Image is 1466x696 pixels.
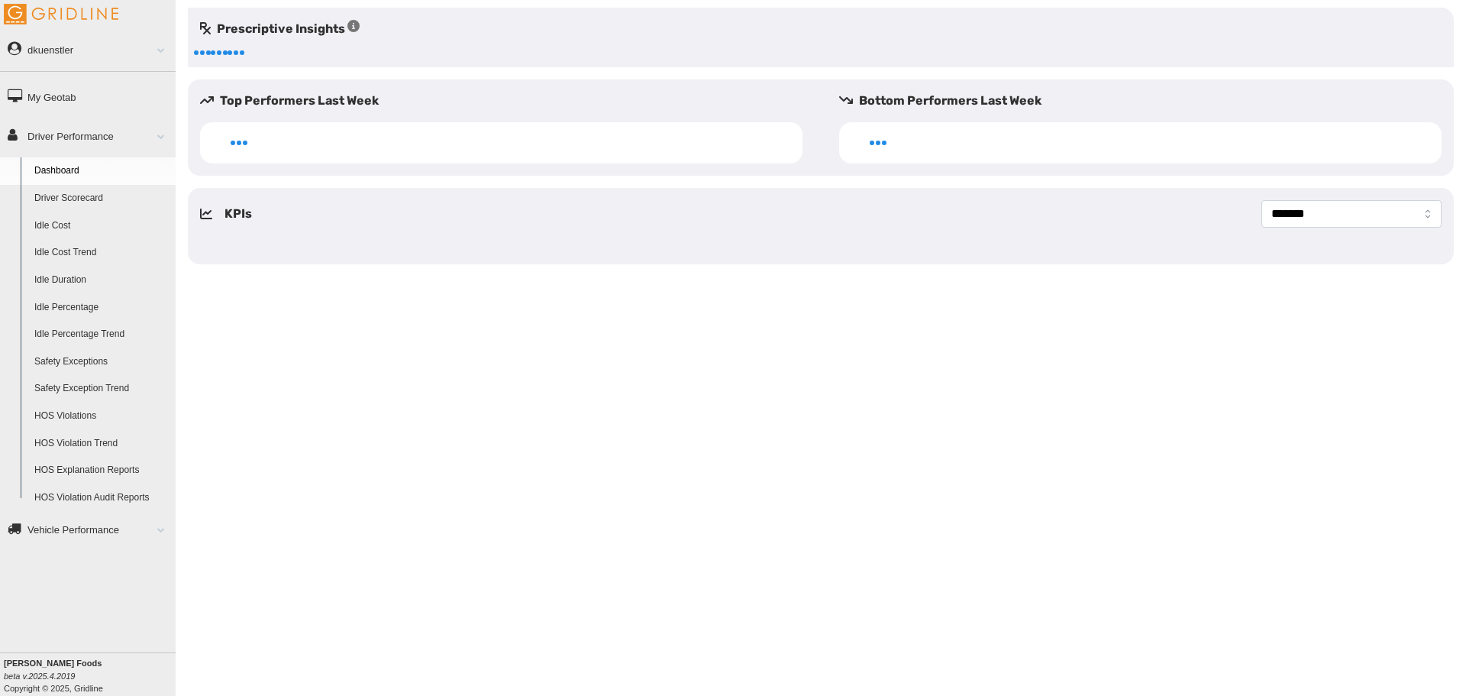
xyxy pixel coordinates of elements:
[839,92,1454,110] h5: Bottom Performers Last Week
[27,430,176,458] a: HOS Violation Trend
[27,403,176,430] a: HOS Violations
[4,4,118,24] img: Gridline
[27,294,176,322] a: Idle Percentage
[200,20,360,38] h5: Prescriptive Insights
[4,659,102,668] b: [PERSON_NAME] Foods
[27,239,176,267] a: Idle Cost Trend
[200,92,815,110] h5: Top Performers Last Week
[224,205,252,223] h5: KPIs
[27,375,176,403] a: Safety Exception Trend
[27,457,176,484] a: HOS Explanation Reports
[27,157,176,185] a: Dashboard
[27,212,176,240] a: Idle Cost
[4,672,75,681] i: beta v.2025.4.2019
[27,348,176,376] a: Safety Exceptions
[4,657,176,694] div: Copyright © 2025, Gridline
[27,185,176,212] a: Driver Scorecard
[27,267,176,294] a: Idle Duration
[27,321,176,348] a: Idle Percentage Trend
[27,484,176,512] a: HOS Violation Audit Reports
